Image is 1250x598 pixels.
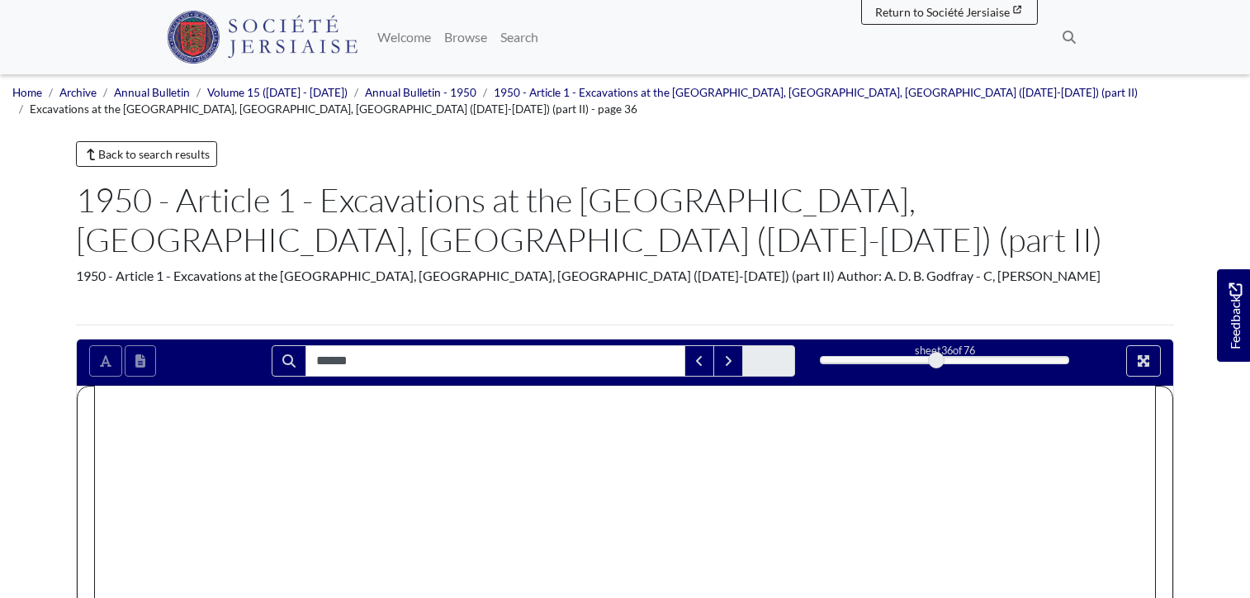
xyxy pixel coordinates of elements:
[12,86,42,99] a: Home
[207,86,348,99] a: Volume 15 ([DATE] - [DATE])
[30,102,637,116] span: Excavations at the [GEOGRAPHIC_DATA], [GEOGRAPHIC_DATA], [GEOGRAPHIC_DATA] ([DATE]-[DATE]) (part ...
[1217,269,1250,362] a: Would you like to provide feedback?
[941,344,953,357] span: 36
[713,345,743,377] button: Next Match
[167,7,357,68] a: Société Jersiaise logo
[89,345,122,377] button: Toggle text selection (Alt+T)
[167,11,357,64] img: Société Jersiaise
[59,86,97,99] a: Archive
[125,345,156,377] button: Open transcription window
[820,343,1069,358] div: sheet of 76
[684,345,714,377] button: Previous Match
[272,345,306,377] button: Search
[494,86,1138,99] a: 1950 - Article 1 - Excavations at the [GEOGRAPHIC_DATA], [GEOGRAPHIC_DATA], [GEOGRAPHIC_DATA] ([D...
[875,5,1010,19] span: Return to Société Jersiaise
[114,86,190,99] a: Annual Bulletin
[494,21,545,54] a: Search
[76,180,1174,259] h1: 1950 - Article 1 - Excavations at the [GEOGRAPHIC_DATA], [GEOGRAPHIC_DATA], [GEOGRAPHIC_DATA] ([D...
[1225,282,1245,349] span: Feedback
[371,21,438,54] a: Welcome
[76,266,1174,286] div: 1950 - Article 1 - Excavations at the [GEOGRAPHIC_DATA], [GEOGRAPHIC_DATA], [GEOGRAPHIC_DATA] ([D...
[76,141,217,167] a: Back to search results
[438,21,494,54] a: Browse
[1126,345,1161,377] button: Full screen mode
[365,86,476,99] a: Annual Bulletin - 1950
[305,345,685,377] input: Search for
